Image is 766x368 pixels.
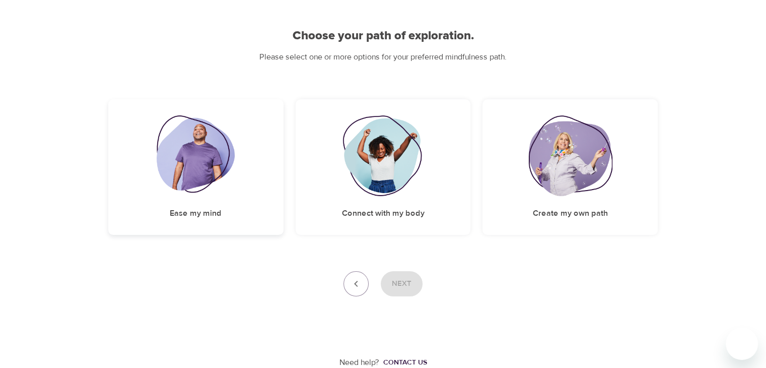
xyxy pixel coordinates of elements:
h5: Create my own path [533,208,608,219]
h5: Ease my mind [170,208,222,219]
div: Connect with my bodyConnect with my body [296,99,471,235]
img: Connect with my body [342,115,424,196]
img: Ease my mind [157,115,235,196]
h2: Choose your path of exploration. [108,29,658,43]
div: Contact us [383,357,427,367]
p: Please select one or more options for your preferred mindfulness path. [108,51,658,63]
a: Contact us [379,357,427,367]
h5: Connect with my body [341,208,424,219]
iframe: Button to launch messaging window [726,328,758,360]
div: Create my own pathCreate my own path [482,99,658,235]
div: Ease my mindEase my mind [108,99,284,235]
img: Create my own path [528,115,612,196]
